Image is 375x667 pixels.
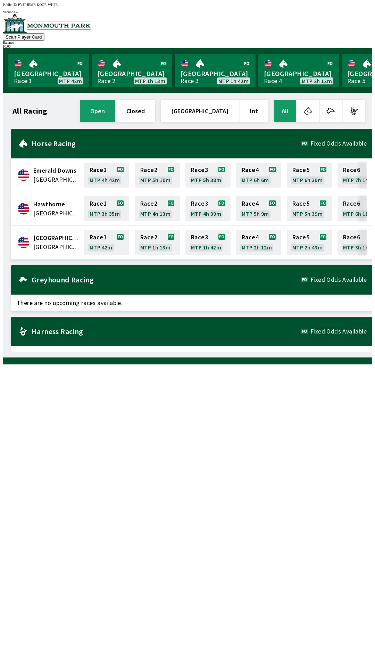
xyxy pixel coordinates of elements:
[343,177,373,183] span: MTP 7h 14m
[80,100,115,122] button: open
[181,78,199,84] div: Race 3
[161,100,239,122] button: [GEOGRAPHIC_DATA]
[140,245,170,250] span: MTP 1h 13m
[274,100,296,122] button: All
[185,230,231,255] a: Race3MTP 1h 42m
[3,3,372,7] div: Public ID:
[33,166,80,175] span: Emerald Downs
[135,230,180,255] a: Race2MTP 1h 13m
[343,211,373,216] span: MTP 6h 11m
[140,234,157,240] span: Race 2
[287,230,332,255] a: Race5MTP 2h 43m
[242,211,269,216] span: MTP 5h 9m
[97,69,167,78] span: [GEOGRAPHIC_DATA]
[33,200,80,209] span: Hawthorne
[236,230,281,255] a: Race4MTP 2h 12m
[258,54,339,87] a: [GEOGRAPHIC_DATA]Race 4MTP 2h 12m
[18,3,58,7] span: PYJT-JEMR-KOOR-WHFE
[11,295,372,311] span: There are no upcoming races available.
[33,233,80,242] span: Monmouth Park
[240,100,268,122] button: Int
[3,44,372,48] div: $ 0.00
[191,167,208,173] span: Race 3
[135,78,165,84] span: MTP 1h 13m
[264,69,333,78] span: [GEOGRAPHIC_DATA]
[310,141,367,146] span: Fixed Odds Available
[90,201,107,206] span: Race 1
[242,234,259,240] span: Race 4
[140,177,170,183] span: MTP 5h 10m
[343,234,360,240] span: Race 6
[292,234,309,240] span: Race 5
[32,329,301,334] h2: Harness Racing
[242,167,259,173] span: Race 4
[116,100,155,122] button: closed
[33,242,80,252] span: United States
[140,201,157,206] span: Race 2
[84,230,129,255] a: Race1MTP 42m
[90,211,120,216] span: MTP 3h 35m
[292,211,323,216] span: MTP 5h 39m
[97,78,115,84] div: Race 2
[3,33,44,41] button: Scan Player Card
[181,69,250,78] span: [GEOGRAPHIC_DATA]
[11,346,372,363] span: There are no upcoming races available.
[185,163,231,188] a: Race3MTP 5h 38m
[343,167,360,173] span: Race 6
[135,163,180,188] a: Race2MTP 5h 10m
[90,234,107,240] span: Race 1
[140,167,157,173] span: Race 2
[292,177,323,183] span: MTP 6h 39m
[310,277,367,282] span: Fixed Odds Available
[92,54,172,87] a: [GEOGRAPHIC_DATA]Race 2MTP 1h 13m
[236,196,281,221] a: Race4MTP 5h 9m
[292,245,323,250] span: MTP 2h 43m
[3,10,372,14] div: Version 1.4.0
[287,196,332,221] a: Race5MTP 5h 39m
[347,78,365,84] div: Race 5
[191,177,221,183] span: MTP 5h 38m
[3,14,91,33] img: venue logo
[59,78,82,84] span: MTP 42m
[236,163,281,188] a: Race4MTP 6h 6m
[140,211,170,216] span: MTP 4h 13m
[3,41,372,44] div: Balance
[191,234,208,240] span: Race 3
[33,209,80,218] span: United States
[343,201,360,206] span: Race 6
[32,141,301,146] h2: Horse Racing
[242,245,272,250] span: MTP 2h 12m
[191,211,221,216] span: MTP 4h 39m
[32,277,301,282] h2: Greyhound Racing
[12,108,47,114] h1: All Racing
[185,196,231,221] a: Race3MTP 4h 39m
[175,54,256,87] a: [GEOGRAPHIC_DATA]Race 3MTP 1h 42m
[90,167,107,173] span: Race 1
[292,201,309,206] span: Race 5
[33,175,80,184] span: United States
[218,78,249,84] span: MTP 1h 42m
[191,201,208,206] span: Race 3
[135,196,180,221] a: Race2MTP 4h 13m
[90,177,120,183] span: MTP 4h 42m
[310,329,367,334] span: Fixed Odds Available
[242,201,259,206] span: Race 4
[242,177,269,183] span: MTP 6h 6m
[84,163,129,188] a: Race1MTP 4h 42m
[292,167,309,173] span: Race 5
[287,163,332,188] a: Race5MTP 6h 39m
[191,245,221,250] span: MTP 1h 42m
[264,78,282,84] div: Race 4
[8,54,89,87] a: [GEOGRAPHIC_DATA]Race 1MTP 42m
[14,78,32,84] div: Race 1
[14,69,83,78] span: [GEOGRAPHIC_DATA]
[343,245,373,250] span: MTP 3h 14m
[302,78,332,84] span: MTP 2h 12m
[90,245,112,250] span: MTP 42m
[84,196,129,221] a: Race1MTP 3h 35m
